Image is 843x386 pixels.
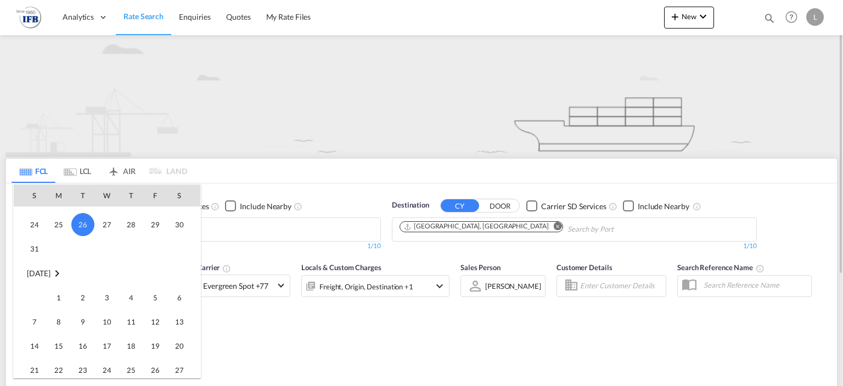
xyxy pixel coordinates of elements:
span: 27 [168,359,190,381]
span: 20 [168,335,190,357]
td: Tuesday September 23 2025 [71,358,95,382]
span: 30 [168,214,190,236]
td: Friday September 19 2025 [143,334,167,358]
span: 27 [96,214,118,236]
tr: Week 2 [14,310,200,334]
span: 12 [144,311,166,333]
tr: Week 6 [14,237,200,261]
span: 16 [72,335,94,357]
td: Saturday August 30 2025 [167,212,200,237]
span: 17 [96,335,118,357]
span: 26 [144,359,166,381]
span: [DATE] [27,268,50,278]
span: 11 [120,311,142,333]
span: 18 [120,335,142,357]
td: Tuesday September 9 2025 [71,310,95,334]
td: Monday August 25 2025 [47,212,71,237]
span: 14 [24,335,46,357]
span: 24 [96,359,118,381]
span: 19 [144,335,166,357]
td: Saturday September 13 2025 [167,310,200,334]
span: 2 [72,287,94,309]
span: 5 [144,287,166,309]
td: Monday September 15 2025 [47,334,71,358]
span: 26 [71,213,94,236]
th: W [95,184,119,206]
tr: Week 1 [14,286,200,310]
td: Monday September 1 2025 [47,286,71,310]
td: Friday September 12 2025 [143,310,167,334]
td: Thursday September 25 2025 [119,358,143,382]
td: Saturday September 27 2025 [167,358,200,382]
td: Thursday August 28 2025 [119,212,143,237]
span: 13 [168,311,190,333]
td: Wednesday September 17 2025 [95,334,119,358]
td: Monday September 8 2025 [47,310,71,334]
span: 24 [24,214,46,236]
span: 25 [120,359,142,381]
span: 3 [96,287,118,309]
span: 7 [24,311,46,333]
td: Wednesday September 3 2025 [95,286,119,310]
td: Tuesday August 26 2025 [71,212,95,237]
td: Friday September 26 2025 [143,358,167,382]
td: Thursday September 11 2025 [119,310,143,334]
md-calendar: Calendar [14,184,200,378]
span: 4 [120,287,142,309]
th: T [119,184,143,206]
span: 23 [72,359,94,381]
td: Thursday September 18 2025 [119,334,143,358]
span: 9 [72,311,94,333]
td: Saturday September 20 2025 [167,334,200,358]
th: M [47,184,71,206]
span: 25 [48,214,70,236]
td: Wednesday August 27 2025 [95,212,119,237]
td: Sunday September 7 2025 [14,310,47,334]
span: 21 [24,359,46,381]
td: Sunday August 31 2025 [14,237,47,261]
td: Sunday September 21 2025 [14,358,47,382]
tr: Week 5 [14,212,200,237]
span: 1 [48,287,70,309]
td: Sunday September 14 2025 [14,334,47,358]
td: Friday August 29 2025 [143,212,167,237]
th: F [143,184,167,206]
span: 22 [48,359,70,381]
td: Wednesday September 24 2025 [95,358,119,382]
span: 6 [168,287,190,309]
span: 29 [144,214,166,236]
th: S [14,184,47,206]
span: 28 [120,214,142,236]
span: 15 [48,335,70,357]
tr: Week 4 [14,358,200,382]
span: 10 [96,311,118,333]
td: Thursday September 4 2025 [119,286,143,310]
td: September 2025 [14,261,200,286]
tr: Week 3 [14,334,200,358]
td: Saturday September 6 2025 [167,286,200,310]
th: T [71,184,95,206]
th: S [167,184,200,206]
td: Sunday August 24 2025 [14,212,47,237]
span: 8 [48,311,70,333]
span: 31 [24,238,46,260]
td: Wednesday September 10 2025 [95,310,119,334]
td: Tuesday September 2 2025 [71,286,95,310]
td: Monday September 22 2025 [47,358,71,382]
td: Tuesday September 16 2025 [71,334,95,358]
td: Friday September 5 2025 [143,286,167,310]
tr: Week undefined [14,261,200,286]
